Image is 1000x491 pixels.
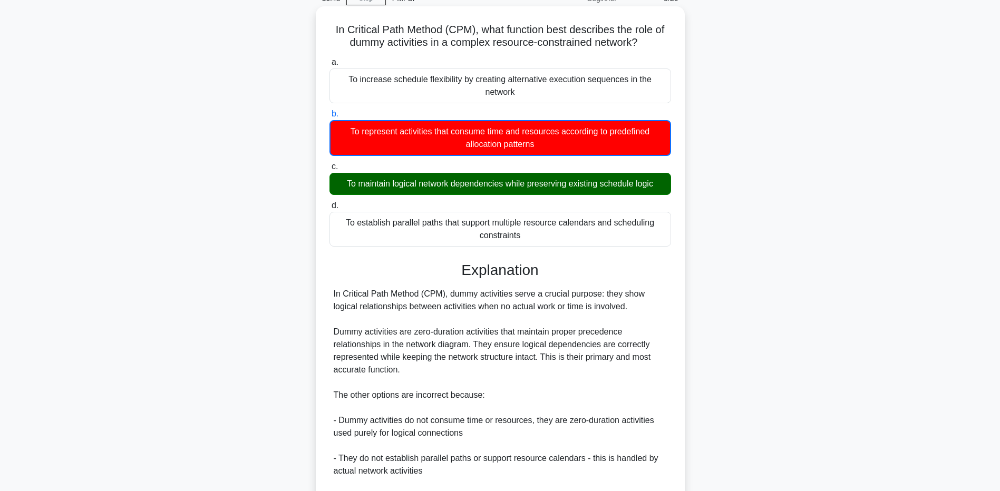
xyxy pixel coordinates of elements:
[329,212,671,247] div: To establish parallel paths that support multiple resource calendars and scheduling constraints
[332,201,338,210] span: d.
[332,57,338,66] span: a.
[328,23,672,50] h5: In Critical Path Method (CPM), what function best describes the role of dummy activities in a com...
[329,120,671,156] div: To represent activities that consume time and resources according to predefined allocation patterns
[332,162,338,171] span: c.
[332,109,338,118] span: b.
[329,173,671,195] div: To maintain logical network dependencies while preserving existing schedule logic
[336,261,665,279] h3: Explanation
[329,68,671,103] div: To increase schedule flexibility by creating alternative execution sequences in the network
